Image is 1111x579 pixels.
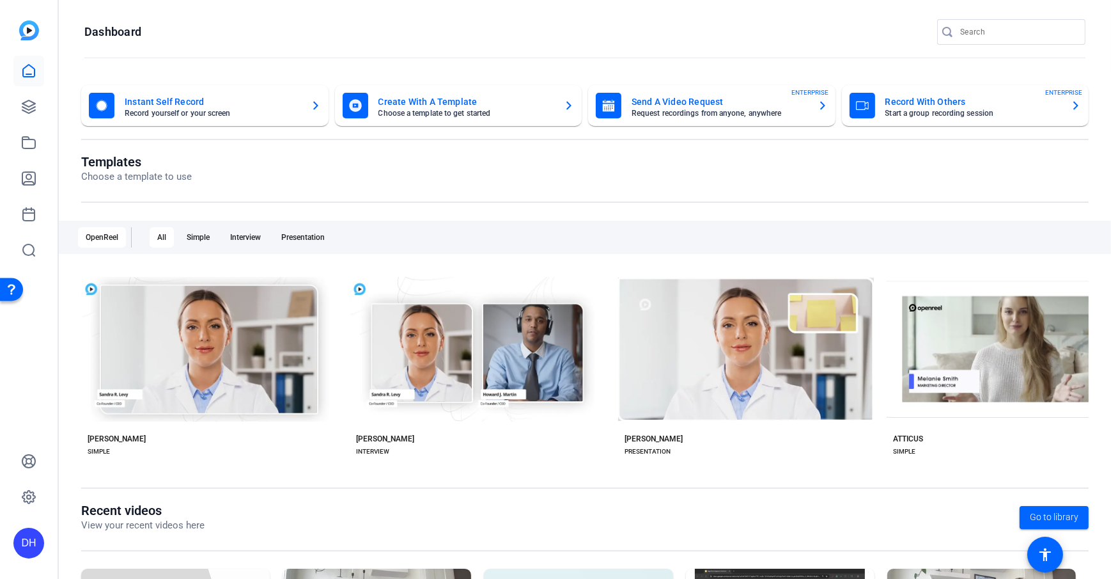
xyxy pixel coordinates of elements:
[81,85,329,126] button: Instant Self RecordRecord yourself or your screen
[78,227,126,248] div: OpenReel
[842,85,1089,126] button: Record With OthersStart a group recording sessionENTERPRISE
[88,447,110,457] div: SIMPLE
[378,109,554,117] mat-card-subtitle: Choose a template to get started
[84,24,141,40] h1: Dashboard
[960,24,1075,40] input: Search
[1030,511,1078,524] span: Go to library
[19,20,39,40] img: blue-gradient.svg
[125,109,300,117] mat-card-subtitle: Record yourself or your screen
[1045,88,1082,97] span: ENTERPRISE
[893,447,915,457] div: SIMPLE
[179,227,217,248] div: Simple
[632,94,807,109] mat-card-title: Send A Video Request
[625,434,683,444] div: [PERSON_NAME]
[1037,547,1053,562] mat-icon: accessibility
[588,85,835,126] button: Send A Video RequestRequest recordings from anyone, anywhereENTERPRISE
[625,447,671,457] div: PRESENTATION
[13,528,44,559] div: DH
[274,227,332,248] div: Presentation
[1020,506,1089,529] a: Go to library
[356,447,389,457] div: INTERVIEW
[88,434,146,444] div: [PERSON_NAME]
[125,94,300,109] mat-card-title: Instant Self Record
[885,94,1061,109] mat-card-title: Record With Others
[356,434,414,444] div: [PERSON_NAME]
[335,85,582,126] button: Create With A TemplateChoose a template to get started
[885,109,1061,117] mat-card-subtitle: Start a group recording session
[632,109,807,117] mat-card-subtitle: Request recordings from anyone, anywhere
[150,227,174,248] div: All
[81,503,205,518] h1: Recent videos
[81,154,192,170] h1: Templates
[792,88,829,97] span: ENTERPRISE
[378,94,554,109] mat-card-title: Create With A Template
[81,170,192,184] p: Choose a template to use
[893,434,923,444] div: ATTICUS
[81,518,205,533] p: View your recent videos here
[222,227,268,248] div: Interview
